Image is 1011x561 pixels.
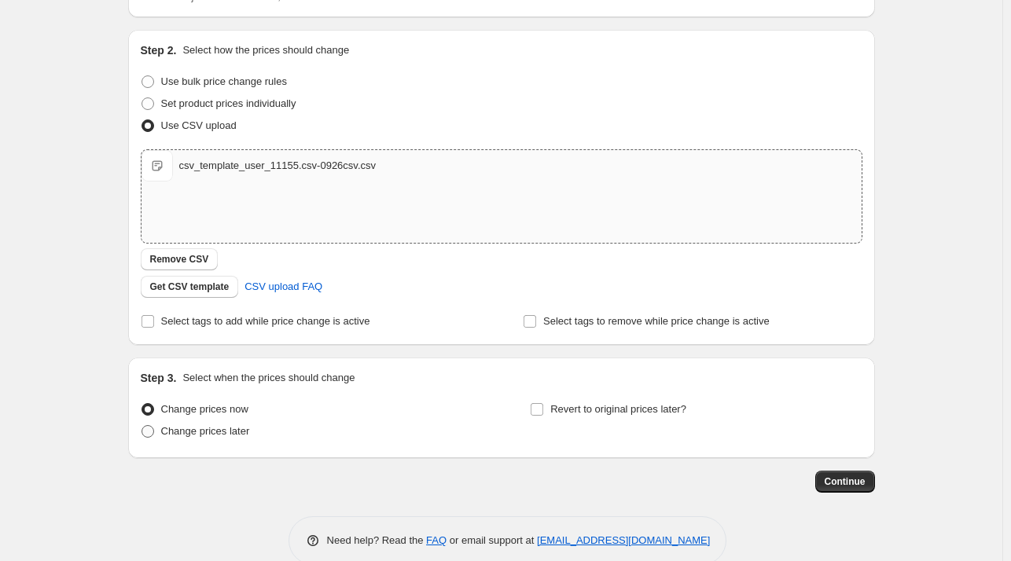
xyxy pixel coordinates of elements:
span: Change prices now [161,403,248,415]
span: Change prices later [161,425,250,437]
span: Revert to original prices later? [550,403,686,415]
h2: Step 2. [141,42,177,58]
a: [EMAIL_ADDRESS][DOMAIN_NAME] [537,534,710,546]
p: Select when the prices should change [182,370,355,386]
h2: Step 3. [141,370,177,386]
span: Set product prices individually [161,97,296,109]
button: Get CSV template [141,276,239,298]
span: Remove CSV [150,253,209,266]
div: csv_template_user_11155.csv-0926csv.csv [179,158,377,174]
span: Get CSV template [150,280,230,293]
a: FAQ [426,534,447,546]
a: CSV upload FAQ [235,274,332,299]
span: Use CSV upload [161,119,237,131]
p: Select how the prices should change [182,42,349,58]
span: or email support at [447,534,537,546]
button: Continue [815,471,875,493]
span: CSV upload FAQ [244,279,322,295]
span: Select tags to add while price change is active [161,315,370,327]
span: Continue [825,475,866,488]
span: Use bulk price change rules [161,75,287,87]
button: Remove CSV [141,248,219,270]
span: Need help? Read the [327,534,427,546]
span: Select tags to remove while price change is active [543,315,770,327]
